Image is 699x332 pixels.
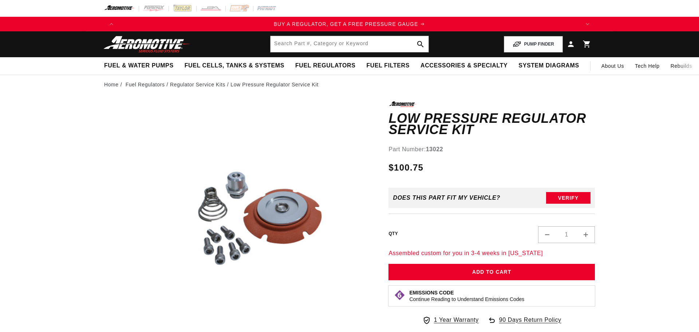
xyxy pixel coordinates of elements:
button: Translation missing: en.sections.announcements.next_announcement [580,17,595,31]
a: Home [104,81,119,89]
strong: 13022 [426,146,443,152]
summary: Accessories & Specialty [415,57,513,74]
div: Does This part fit My vehicle? [393,195,500,201]
a: About Us [596,57,629,75]
span: Accessories & Specialty [420,62,508,70]
img: Aeromotive [102,36,193,53]
li: Regulator Service Kits [170,81,230,89]
span: $100.75 [388,161,423,174]
a: 90 Days Return Policy [487,315,561,332]
button: Emissions CodeContinue Reading to Understand Emissions Codes [409,289,524,302]
span: Fuel Filters [366,62,410,70]
summary: System Diagrams [513,57,584,74]
li: Fuel Regulators [126,81,170,89]
nav: breadcrumbs [104,81,595,89]
summary: Tech Help [629,57,665,75]
a: 1 Year Warranty [422,315,479,325]
summary: Fuel Cells, Tanks & Systems [179,57,290,74]
span: System Diagrams [518,62,579,70]
span: About Us [601,63,624,69]
span: 1 Year Warranty [434,315,479,325]
label: QTY [388,231,398,237]
button: PUMP FINDER [504,36,563,52]
span: Rebuilds [671,62,692,70]
slideshow-component: Translation missing: en.sections.announcements.announcement_bar [86,17,613,31]
summary: Fuel Regulators [290,57,361,74]
summary: Rebuilds [665,57,698,75]
input: Search by Part Number, Category or Keyword [270,36,429,52]
span: Fuel Cells, Tanks & Systems [185,62,284,70]
span: BUY A REGULATOR, GET A FREE PRESSURE GAUGE [274,21,418,27]
div: Part Number: [388,145,595,154]
p: Continue Reading to Understand Emissions Codes [409,296,524,302]
span: Tech Help [635,62,660,70]
img: Emissions code [394,289,406,301]
span: 90 Days Return Policy [499,315,561,332]
button: Verify [546,192,591,204]
summary: Fuel Filters [361,57,415,74]
button: Translation missing: en.sections.announcements.previous_announcement [104,17,119,31]
div: Announcement [119,20,580,28]
li: Low Pressure Regulator Service Kit [230,81,318,89]
button: search button [412,36,429,52]
h1: Low Pressure Regulator Service Kit [388,113,595,136]
strong: Emissions Code [409,290,454,296]
span: Fuel Regulators [295,62,355,70]
p: Assembled custom for you in 3-4 weeks in [US_STATE] [388,249,595,258]
summary: Fuel & Water Pumps [99,57,179,74]
button: Add to Cart [388,264,595,280]
div: 1 of 4 [119,20,580,28]
span: Fuel & Water Pumps [104,62,174,70]
a: BUY A REGULATOR, GET A FREE PRESSURE GAUGE [119,20,580,28]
